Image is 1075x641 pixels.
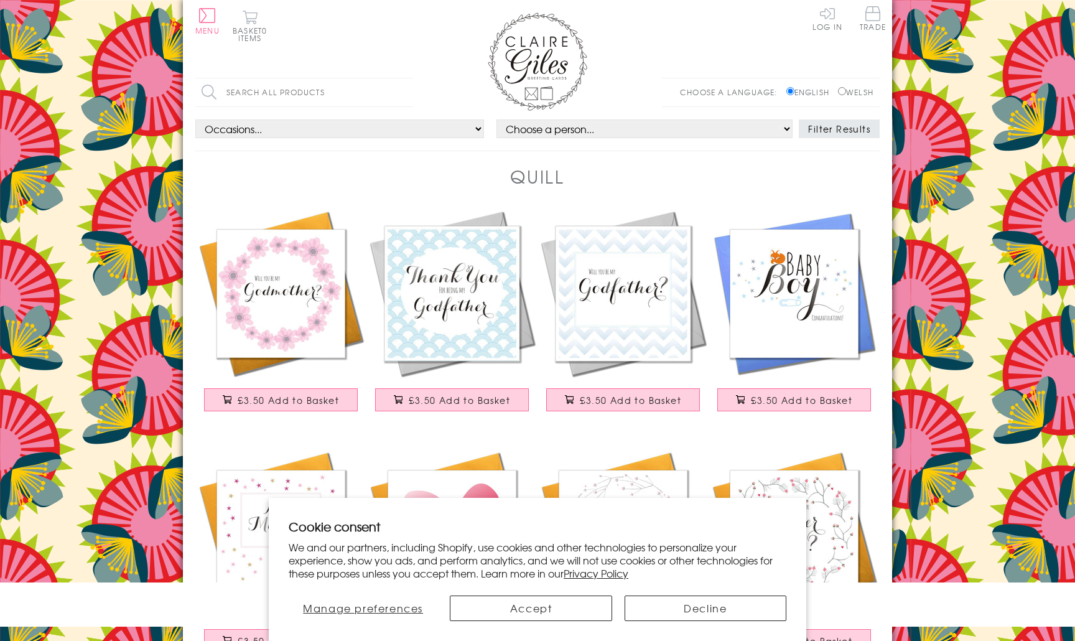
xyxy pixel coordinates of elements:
button: Manage preferences [289,596,437,621]
input: Search all products [195,78,413,106]
span: Manage preferences [303,601,423,615]
button: Accept [450,596,612,621]
button: £3.50 Add to Basket [546,388,700,411]
img: Baby Card, Sleeping Fox, Baby Boy Congratulations [709,208,880,379]
a: Log In [812,6,842,30]
img: Religious Occassions Card, Pink Stars, Bat Mitzvah [195,449,366,620]
input: English [786,87,794,95]
img: Claire Giles Greetings Cards [488,12,587,111]
span: Menu [195,25,220,36]
img: Religious Occassions Card, Pink Flowers, Will you be my Godmother? [195,208,366,379]
img: Wedding Card, Flowers, Will you be my Bridesmaid? [537,449,709,620]
span: Trade [860,6,886,30]
label: English [786,87,835,98]
h2: Cookie consent [289,518,786,535]
span: 0 items [238,25,267,44]
span: £3.50 Add to Basket [751,394,852,406]
a: Religious Occassions Card, Pink Flowers, Will you be my Godmother? £3.50 Add to Basket [195,208,366,424]
span: £3.50 Add to Basket [580,394,681,406]
p: Choose a language: [680,87,784,98]
input: Welsh [838,87,846,95]
a: Baby Card, Sleeping Fox, Baby Boy Congratulations £3.50 Add to Basket [709,208,880,424]
button: Filter Results [799,119,880,138]
a: Privacy Policy [564,566,628,581]
button: Decline [625,596,786,621]
label: Welsh [838,87,873,98]
input: Search [401,78,413,106]
a: Trade [860,6,886,33]
span: £3.50 Add to Basket [409,394,510,406]
button: £3.50 Add to Basket [204,388,358,411]
h1: Quill [510,164,565,189]
button: Basket0 items [233,10,267,42]
button: £3.50 Add to Basket [375,388,529,411]
button: £3.50 Add to Basket [717,388,872,411]
img: Religious Occassions Card, Blue Stripes, Will you be my Godfather? [537,208,709,379]
img: General Card Card, Heart, Love [366,449,537,620]
img: Religious Occassions Card, Blue Circles, Thank You for being my Godfather [366,208,537,379]
p: We and our partners, including Shopify, use cookies and other technologies to personalize your ex... [289,541,786,579]
span: £3.50 Add to Basket [238,394,339,406]
a: Religious Occassions Card, Blue Stripes, Will you be my Godfather? £3.50 Add to Basket [537,208,709,424]
a: Religious Occassions Card, Blue Circles, Thank You for being my Godfather £3.50 Add to Basket [366,208,537,424]
img: Wedding Card, Flowers, Will you be our Flower Girl? [709,449,880,620]
button: Menu [195,8,220,34]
